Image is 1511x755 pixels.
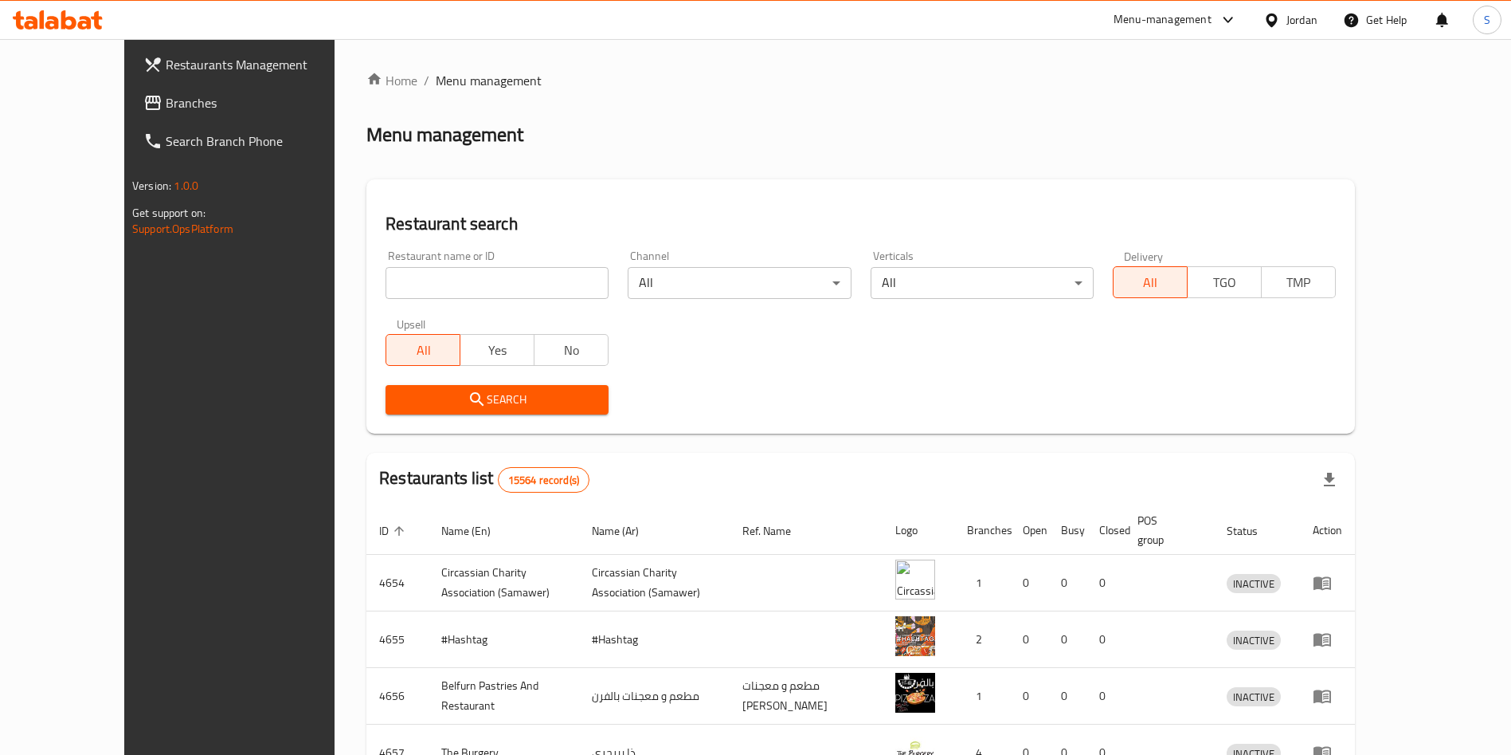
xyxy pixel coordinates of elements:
[1010,611,1048,668] td: 0
[1227,631,1281,650] span: INACTIVE
[1313,630,1342,649] div: Menu
[954,555,1010,611] td: 1
[1114,10,1212,29] div: Menu-management
[1010,668,1048,725] td: 0
[429,611,579,668] td: #Hashtag
[1313,686,1342,706] div: Menu
[166,132,364,151] span: Search Branch Phone
[386,334,460,366] button: All
[1227,631,1281,650] div: INACTIVE
[592,521,660,541] span: Name (Ar)
[366,555,429,611] td: 4654
[1048,555,1086,611] td: 0
[579,555,730,611] td: ​Circassian ​Charity ​Association​ (Samawer)
[436,71,542,90] span: Menu management
[386,267,609,299] input: Search for restaurant name or ID..
[379,466,589,493] h2: Restaurants list
[366,71,1355,90] nav: breadcrumb
[366,122,523,147] h2: Menu management
[1010,506,1048,555] th: Open
[174,175,198,196] span: 1.0.0
[1187,266,1262,298] button: TGO
[1484,11,1490,29] span: S
[460,334,534,366] button: Yes
[1261,266,1336,298] button: TMP
[429,555,579,611] td: ​Circassian ​Charity ​Association​ (Samawer)
[1268,271,1329,294] span: TMP
[1048,668,1086,725] td: 0
[393,339,454,362] span: All
[579,611,730,668] td: #Hashtag
[1086,668,1125,725] td: 0
[498,467,589,493] div: Total records count
[541,339,602,362] span: No
[1194,271,1255,294] span: TGO
[379,521,409,541] span: ID
[895,673,935,713] img: Belfurn Pastries And Restaurant
[954,611,1010,668] td: 2
[131,122,377,160] a: Search Branch Phone
[628,267,851,299] div: All
[742,521,812,541] span: Ref. Name
[132,218,233,239] a: Support.OpsPlatform
[1137,511,1195,549] span: POS group
[1113,266,1188,298] button: All
[429,668,579,725] td: Belfurn Pastries And Restaurant
[132,175,171,196] span: Version:
[166,93,364,112] span: Branches
[534,334,609,366] button: No
[1086,611,1125,668] td: 0
[467,339,528,362] span: Yes
[1086,506,1125,555] th: Closed
[895,560,935,600] img: ​Circassian ​Charity ​Association​ (Samawer)
[366,611,429,668] td: 4655
[132,203,206,223] span: Get support on:
[1124,250,1164,261] label: Delivery
[1227,521,1278,541] span: Status
[1120,271,1181,294] span: All
[166,55,364,74] span: Restaurants Management
[1227,575,1281,593] span: INACTIVE
[883,506,954,555] th: Logo
[1227,688,1281,706] span: INACTIVE
[954,506,1010,555] th: Branches
[424,71,429,90] li: /
[131,84,377,122] a: Branches
[441,521,511,541] span: Name (En)
[1286,11,1317,29] div: Jordan
[1313,573,1342,592] div: Menu
[1086,555,1125,611] td: 0
[1227,687,1281,706] div: INACTIVE
[954,668,1010,725] td: 1
[366,668,429,725] td: 4656
[499,473,589,488] span: 15564 record(s)
[871,267,1094,299] div: All
[1048,506,1086,555] th: Busy
[1310,461,1349,499] div: Export file
[386,212,1336,236] h2: Restaurant search
[1048,611,1086,668] td: 0
[386,385,609,415] button: Search
[579,668,730,725] td: مطعم و معجنات بالفرن
[1010,555,1048,611] td: 0
[398,390,596,410] span: Search
[895,616,935,656] img: #Hashtag
[730,668,883,725] td: مطعم و معجنات [PERSON_NAME]
[366,71,417,90] a: Home
[1300,506,1355,555] th: Action
[131,45,377,84] a: Restaurants Management
[397,318,426,329] label: Upsell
